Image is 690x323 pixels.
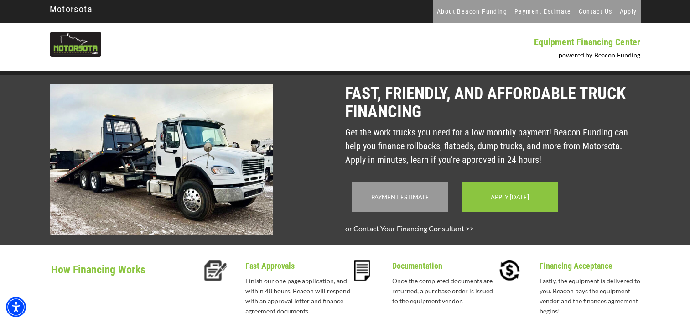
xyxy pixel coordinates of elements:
a: Motorsota [50,1,93,17]
a: powered by Beacon Funding [559,51,641,59]
img: approval-icon.PNG [204,260,227,281]
p: How Financing Works [51,260,198,290]
p: Financing Acceptance [540,260,645,271]
a: Apply [DATE] [491,193,529,201]
img: accept-icon.PNG [499,260,520,281]
a: Payment Estimate [371,193,429,201]
p: Once the completed documents are returned, a purchase order is issued to the equipment vendor. [392,276,498,306]
p: FAST, FRIENDLY, AND AFFORDABLE TRUCK FINANCING [345,84,641,121]
p: Get the work trucks you need for a low monthly payment! Beacon Funding can help you finance rollb... [345,125,641,167]
p: Fast Approvals [245,260,351,271]
img: docs-icon.PNG [354,260,370,281]
p: Documentation [392,260,498,271]
p: Equipment Financing Center [351,36,641,47]
img: motorsota-logo-55px.png [50,32,102,57]
a: or Contact Your Financing Consultant >> [345,224,474,233]
img: 2501-Motorsota-EFC-banner-image.jpg [50,84,273,235]
p: Lastly, the equipment is delivered to you. Beacon pays the equipment vendor and the finances agre... [540,276,645,316]
p: Finish our one page application, and within 48 hours, Beacon will respond with an approval letter... [245,276,351,316]
div: Accessibility Menu [6,297,26,317]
